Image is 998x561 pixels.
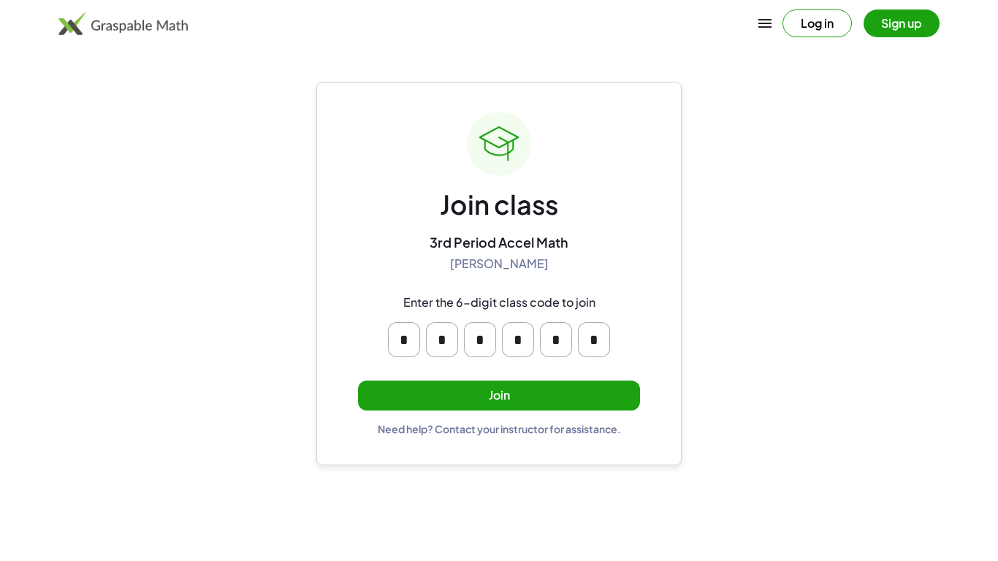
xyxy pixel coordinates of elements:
button: Sign up [864,9,940,37]
div: Need help? Contact your instructor for assistance. [378,422,621,435]
div: Join class [440,188,558,222]
input: Please enter OTP character 6 [578,322,610,357]
button: Join [358,381,640,411]
input: Please enter OTP character 5 [540,322,572,357]
input: Please enter OTP character 4 [502,322,534,357]
div: [PERSON_NAME] [450,256,549,272]
div: 3rd Period Accel Math [430,234,568,251]
button: Log in [782,9,852,37]
input: Please enter OTP character 2 [426,322,458,357]
input: Please enter OTP character 3 [464,322,496,357]
input: Please enter OTP character 1 [388,322,420,357]
div: Enter the 6-digit class code to join [403,295,595,310]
